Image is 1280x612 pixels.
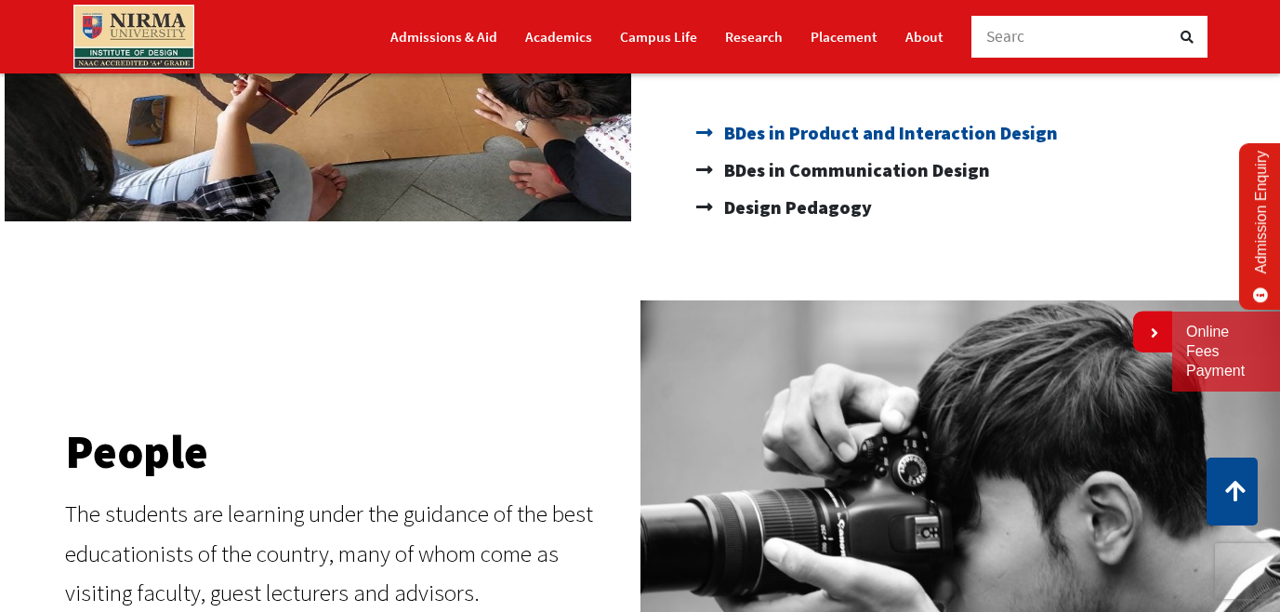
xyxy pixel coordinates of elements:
[719,152,990,189] span: BDes in Communication Design
[719,189,872,226] span: Design Pedagogy
[696,189,1262,226] a: Design Pedagogy
[65,429,613,475] h2: People
[696,114,1262,152] a: BDes in Product and Interaction Design
[725,20,783,53] a: Research
[390,20,497,53] a: Admissions & Aid
[696,152,1262,189] a: BDes in Communication Design
[1186,323,1266,380] a: Online Fees Payment
[986,26,1025,47] span: Searc
[525,20,592,53] a: Academics
[811,20,878,53] a: Placement
[719,114,1058,152] span: BDes in Product and Interaction Design
[905,20,944,53] a: About
[73,5,194,69] img: main_logo
[620,20,697,53] a: Campus Life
